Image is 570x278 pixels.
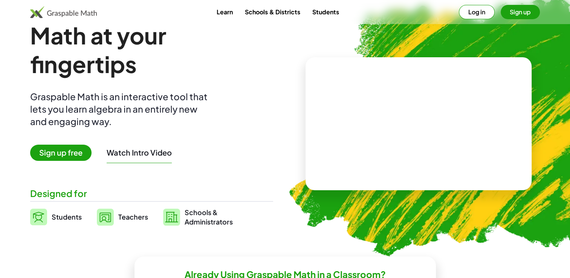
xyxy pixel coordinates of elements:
[97,209,114,226] img: svg%3e
[362,96,475,152] video: What is this? This is dynamic math notation. Dynamic math notation plays a central role in how Gr...
[501,5,540,19] button: Sign up
[163,209,180,226] img: svg%3e
[30,187,273,200] div: Designed for
[30,145,92,161] span: Sign up free
[30,21,270,78] h1: Math at your fingertips
[306,5,345,19] a: Students
[459,5,495,19] button: Log in
[30,208,82,226] a: Students
[97,208,148,226] a: Teachers
[239,5,306,19] a: Schools & Districts
[211,5,239,19] a: Learn
[163,208,233,226] a: Schools &Administrators
[118,212,148,221] span: Teachers
[185,208,233,226] span: Schools & Administrators
[30,209,47,225] img: svg%3e
[52,212,82,221] span: Students
[107,148,172,157] button: Watch Intro Video
[30,90,211,128] div: Graspable Math is an interactive tool that lets you learn algebra in an entirely new and engaging...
